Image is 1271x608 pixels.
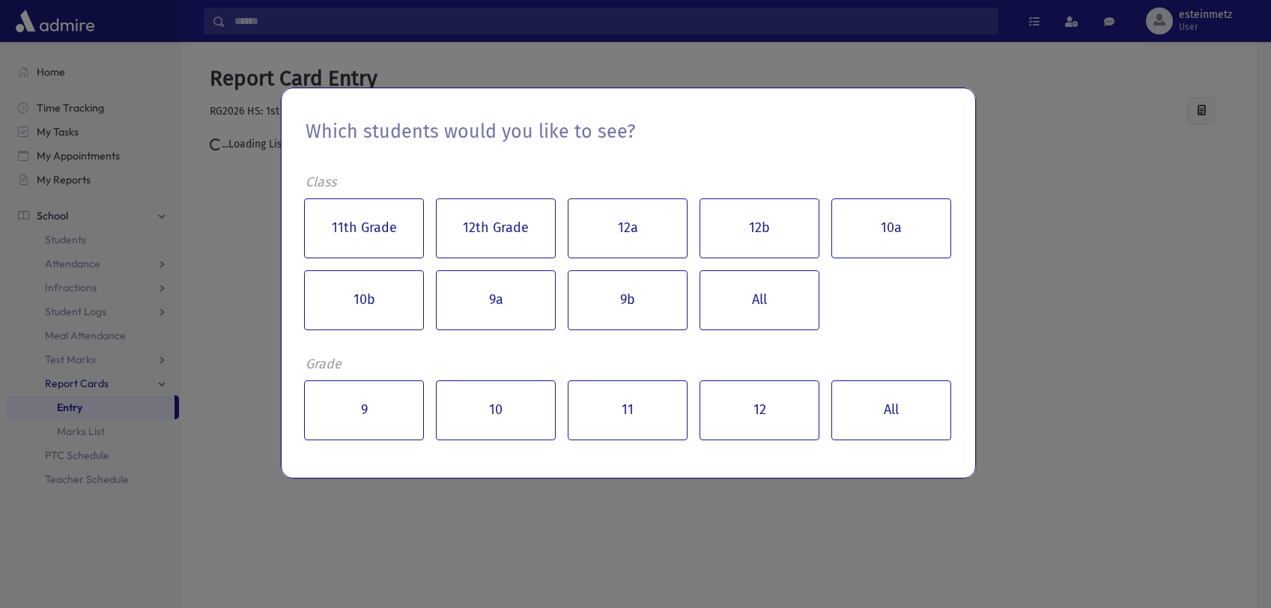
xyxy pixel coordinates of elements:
[436,270,556,330] button: 9a
[436,380,556,440] button: 10
[304,380,424,440] button: 9
[306,172,951,192] div: Class
[831,380,951,440] button: All
[306,112,635,159] div: Which students would you like to see?
[700,380,819,440] button: 12
[568,380,688,440] button: 11
[306,354,951,374] div: Grade
[568,270,688,330] button: 9b
[700,198,819,258] button: 12b
[568,198,688,258] button: 12a
[304,270,424,330] button: 10b
[436,198,556,258] button: 12th Grade
[700,270,819,330] button: All
[831,198,951,258] button: 10a
[304,198,424,258] button: 11th Grade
